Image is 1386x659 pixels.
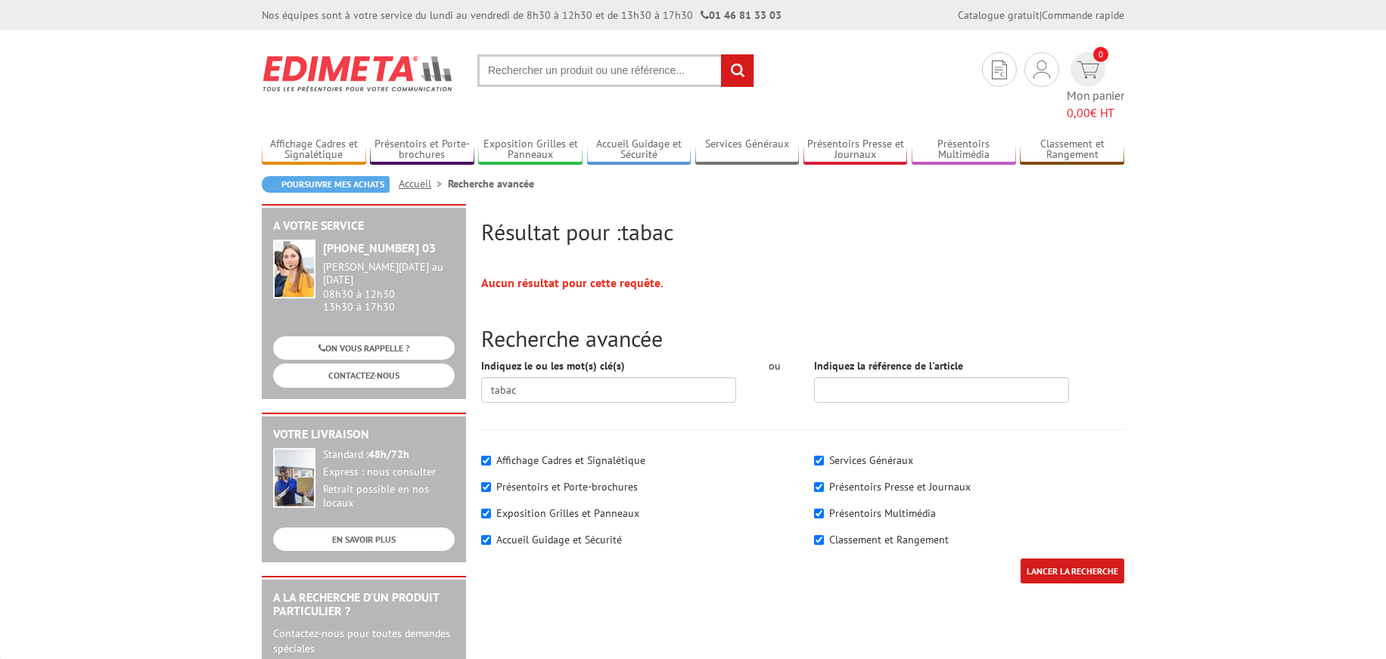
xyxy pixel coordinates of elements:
[1067,105,1090,120] span: 0,00
[481,219,1124,244] h2: Résultat pour :
[323,466,455,479] div: Express : nous consulter
[273,336,455,360] a: ON VOUS RAPPELLE ?
[1020,138,1124,162] a: Classement et Rangement
[368,447,409,461] strong: 48h/72h
[496,453,645,467] label: Affichage Cadres et Signalétique
[399,177,448,190] a: Accueil
[721,54,754,87] input: rechercher
[814,535,824,545] input: Classement et Rangement
[481,456,491,466] input: Affichage Cadres et Signalétique
[1077,61,1099,79] img: devis rapide
[1093,47,1108,62] span: 0
[262,176,390,193] a: Poursuivre mes achats
[1067,52,1124,122] a: devis rapide 0 Mon panier 0,00€ HT
[323,261,455,313] div: 08h30 à 12h30 13h30 à 17h30
[814,456,824,466] input: Services Généraux
[1042,8,1124,22] a: Commande rapide
[481,275,663,290] strong: Aucun résultat pour cette requête.
[814,482,824,492] input: Présentoirs Presse et Journaux
[323,240,436,255] strong: [PHONE_NUMBER] 03
[323,261,455,286] div: [PERSON_NAME][DATE] au [DATE]
[481,358,625,373] label: Indiquez le ou les mot(s) clé(s)
[829,533,949,546] label: Classement et Rangement
[958,8,1039,22] a: Catalogue gratuit
[481,482,491,492] input: Présentoirs et Porte-brochures
[273,240,315,299] img: widget-service.jpg
[1067,87,1124,122] span: Mon panier
[829,480,971,493] label: Présentoirs Presse et Journaux
[273,626,455,656] p: Contactez-nous pour toutes demandes spéciales
[448,176,534,191] li: Recherche avancée
[1033,60,1050,79] img: devis rapide
[1021,558,1124,583] input: LANCER LA RECHERCHE
[496,506,639,520] label: Exposition Grilles et Panneaux
[262,45,455,101] img: Edimeta
[814,509,824,518] input: Présentoirs Multimédia
[912,138,1016,162] a: Présentoirs Multimédia
[481,326,1124,351] h2: Recherche avancée
[481,509,491,518] input: Exposition Grilles et Panneaux
[803,138,908,162] a: Présentoirs Presse et Journaux
[695,138,800,162] a: Services Généraux
[323,448,455,462] div: Standard :
[496,533,622,546] label: Accueil Guidage et Sécurité
[262,8,782,23] div: Nos équipes sont à votre service du lundi au vendredi de 8h30 à 12h30 et de 13h30 à 17h30
[992,60,1007,79] img: devis rapide
[1067,104,1124,122] span: € HT
[829,506,936,520] label: Présentoirs Multimédia
[273,428,455,441] h2: Votre livraison
[496,480,638,493] label: Présentoirs et Porte-brochures
[273,448,315,508] img: widget-livraison.jpg
[273,528,455,551] a: EN SAVOIR PLUS
[621,217,673,246] span: tabac
[273,219,455,233] h2: A votre service
[701,8,782,22] strong: 01 46 81 33 03
[273,364,455,387] a: CONTACTEZ-NOUS
[958,8,1124,23] div: |
[370,138,474,162] a: Présentoirs et Porte-brochures
[814,358,963,373] label: Indiquez la référence de l'article
[481,535,491,545] input: Accueil Guidage et Sécurité
[323,483,455,510] div: Retrait possible en nos locaux
[477,54,754,87] input: Rechercher un produit ou une référence...
[273,591,455,617] h2: A la recherche d'un produit particulier ?
[587,138,691,162] a: Accueil Guidage et Sécurité
[262,138,366,162] a: Affichage Cadres et Signalétique
[478,138,583,162] a: Exposition Grilles et Panneaux
[759,358,791,373] div: ou
[829,453,913,467] label: Services Généraux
